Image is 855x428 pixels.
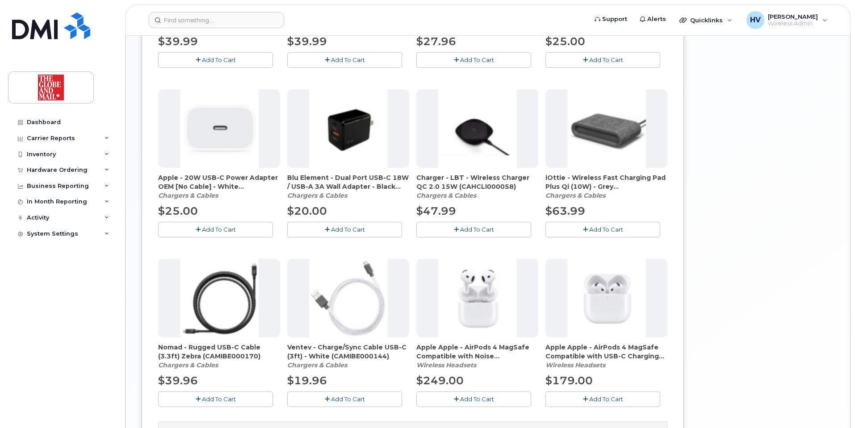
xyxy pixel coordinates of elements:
span: Apple Apple - AirPods 4 MagSafe Compatible with USB-C Charging Case (CAHEBE000063) [545,343,667,361]
span: Add To Cart [202,395,236,403]
span: Charger - LBT - Wireless Charger QC 2.0 15W (CAHCLI000058) [416,173,538,191]
span: Add To Cart [331,395,365,403]
div: Herrera, Victor [740,11,834,29]
span: Apple Apple - AirPods 4 MagSafe Compatible with Noise Cancellation and USB-C Charging Case - (CAH... [416,343,538,361]
button: Add To Cart [287,222,402,237]
span: Add To Cart [589,395,623,403]
span: Add To Cart [331,56,365,63]
span: Add To Cart [460,226,494,233]
span: Ventev - Charge/Sync Cable USB-C (3ft) - White (CAMIBE000144) [287,343,409,361]
img: accessory36405.JPG [438,89,517,168]
span: Quicklinks [690,17,723,24]
span: Add To Cart [331,226,365,233]
div: Nomad - Rugged USB-C Cable (3.3ft) Zebra (CAMIBE000170) [158,343,280,370]
a: Alerts [633,10,672,28]
em: Wireless Headsets [545,361,605,369]
em: Chargers & Cables [287,191,347,199]
span: Add To Cart [202,56,236,63]
img: accessory36513.JPG [438,259,517,337]
div: Blu Element - Dual Port USB-C 18W / USB-A 3A Wall Adapter - Black (Bulk) (CAHCPZ000077) [287,173,409,200]
button: Add To Cart [416,391,531,407]
img: accessory36554.JPG [567,89,646,168]
span: HV [750,15,761,25]
span: $39.96 [158,374,198,387]
div: Ventev - Charge/Sync Cable USB-C (3ft) - White (CAMIBE000144) [287,343,409,370]
button: Add To Cart [545,222,660,237]
em: Chargers & Cables [158,361,218,369]
span: Support [602,15,627,24]
div: Charger - LBT - Wireless Charger QC 2.0 15W (CAHCLI000058) [416,173,538,200]
span: $249.00 [416,374,464,387]
img: accessory36548.JPG [180,259,259,337]
span: Wireless Admin [768,20,818,27]
span: Alerts [647,15,666,24]
em: Wireless Headsets [416,361,476,369]
button: Add To Cart [287,52,402,68]
div: Apple - 20W USB-C Power Adapter OEM [No Cable] - White (CAHCAP000073) [158,173,280,200]
span: Add To Cart [460,56,494,63]
button: Add To Cart [416,222,531,237]
span: $27.96 [416,35,456,48]
button: Add To Cart [158,391,273,407]
span: Blu Element - Dual Port USB-C 18W / USB-A 3A Wall Adapter - Black (Bulk) (CAHCPZ000077) [287,173,409,191]
em: Chargers & Cables [545,191,605,199]
span: $25.00 [158,204,198,217]
div: Quicklinks [673,11,738,29]
div: iOttie - Wireless Fast Charging Pad Plus Qi (10W) - Grey (CAHCLI000064) [545,173,667,200]
div: Apple Apple - AirPods 4 MagSafe Compatible with USB-C Charging Case (CAHEBE000063) [545,343,667,370]
button: Add To Cart [287,391,402,407]
span: $25.00 [545,35,585,48]
button: Add To Cart [158,52,273,68]
span: Add To Cart [460,395,494,403]
em: Chargers & Cables [158,191,218,199]
span: Add To Cart [202,226,236,233]
button: Add To Cart [158,222,273,237]
span: $19.96 [287,374,327,387]
a: Support [588,10,633,28]
span: $47.99 [416,204,456,217]
span: $63.99 [545,204,585,217]
span: [PERSON_NAME] [768,13,818,20]
button: Add To Cart [416,52,531,68]
img: accessory37023.JPG [567,259,646,337]
span: $20.00 [287,204,327,217]
img: accessory36707.JPG [309,89,388,168]
span: iOttie - Wireless Fast Charging Pad Plus Qi (10W) - Grey (CAHCLI000064) [545,173,667,191]
span: Nomad - Rugged USB-C Cable (3.3ft) Zebra (CAMIBE000170) [158,343,280,361]
span: $39.99 [287,35,327,48]
button: Add To Cart [545,391,660,407]
div: Apple Apple - AirPods 4 MagSafe Compatible with Noise Cancellation and USB-C Charging Case - (CAH... [416,343,538,370]
span: $179.00 [545,374,593,387]
span: Add To Cart [589,56,623,63]
span: Add To Cart [589,226,623,233]
input: Find something... [149,12,284,28]
img: accessory36552.JPG [309,259,388,337]
em: Chargers & Cables [287,361,347,369]
span: Apple - 20W USB-C Power Adapter OEM [No Cable] - White (CAHCAP000073) [158,173,280,191]
span: $39.99 [158,35,198,48]
button: Add To Cart [545,52,660,68]
em: Chargers & Cables [416,191,476,199]
img: accessory36680.JPG [180,89,259,168]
